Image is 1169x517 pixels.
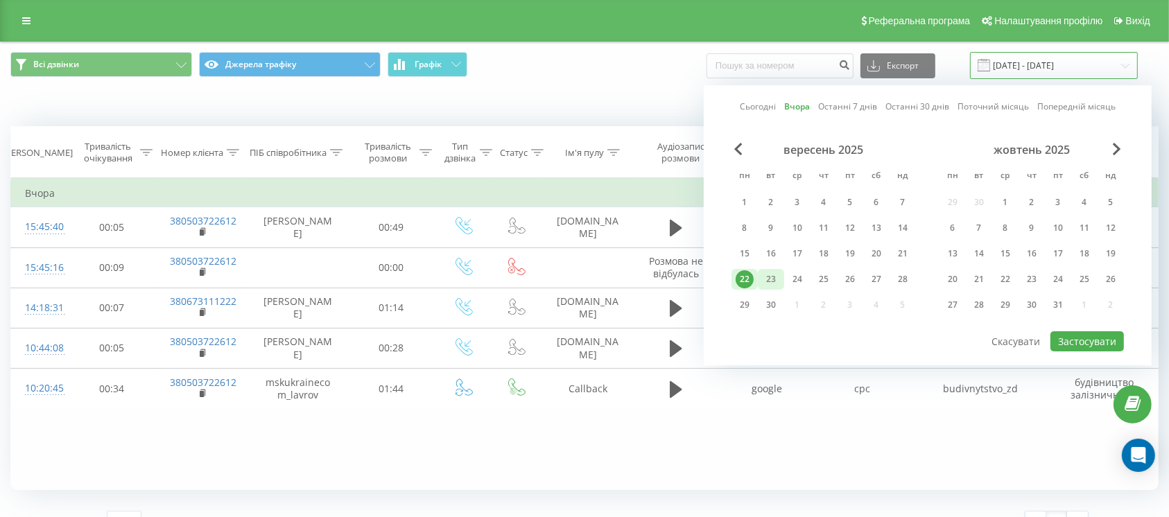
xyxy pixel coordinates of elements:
div: нд 26 жовт 2025 р. [1098,269,1124,290]
div: сб 4 жовт 2025 р. [1071,192,1098,213]
div: 14 [970,245,988,263]
div: вт 21 жовт 2025 р. [966,269,992,290]
div: вт 28 жовт 2025 р. [966,295,992,315]
div: вт 7 жовт 2025 р. [966,218,992,238]
div: чт 16 жовт 2025 р. [1019,243,1045,264]
div: 23 [1023,270,1041,288]
div: 12 [1102,219,1120,237]
a: Сьогодні [740,100,776,114]
div: 10 [788,219,806,237]
span: Графік [415,60,442,69]
div: 17 [1049,245,1067,263]
div: ср 3 вер 2025 р. [784,192,811,213]
div: пн 8 вер 2025 р. [731,218,758,238]
div: Номер клієнта [161,147,223,159]
div: пт 5 вер 2025 р. [837,192,863,213]
div: чт 9 жовт 2025 р. [1019,218,1045,238]
abbr: понеділок [942,166,963,187]
div: [PERSON_NAME] [3,147,73,159]
div: Аудіозапис розмови [646,141,716,164]
div: вт 9 вер 2025 р. [758,218,784,238]
td: 00:00 [347,247,436,288]
div: 13 [867,219,885,237]
td: 01:44 [347,369,436,409]
div: нд 5 жовт 2025 р. [1098,192,1124,213]
div: нд 19 жовт 2025 р. [1098,243,1124,264]
div: пт 26 вер 2025 р. [837,269,863,290]
div: Ім'я пулу [565,147,604,159]
div: 29 [736,296,754,314]
div: ср 1 жовт 2025 р. [992,192,1019,213]
td: [DOMAIN_NAME] [542,288,634,328]
td: [PERSON_NAME] [248,328,347,368]
div: сб 18 жовт 2025 р. [1071,243,1098,264]
td: [DOMAIN_NAME] [542,328,634,368]
div: пн 29 вер 2025 р. [731,295,758,315]
div: нд 14 вер 2025 р. [890,218,916,238]
div: сб 25 жовт 2025 р. [1071,269,1098,290]
abbr: вівторок [969,166,989,187]
div: 8 [996,219,1014,237]
a: 380503722612 [170,254,236,268]
div: 1 [996,193,1014,211]
div: 10 [1049,219,1067,237]
abbr: четвер [813,166,834,187]
div: ср 24 вер 2025 р. [784,269,811,290]
div: пт 3 жовт 2025 р. [1045,192,1071,213]
a: 380503722612 [170,376,236,389]
div: нд 12 жовт 2025 р. [1098,218,1124,238]
div: 24 [1049,270,1067,288]
div: пт 31 жовт 2025 р. [1045,295,1071,315]
div: 31 [1049,296,1067,314]
div: 16 [1023,245,1041,263]
div: сб 6 вер 2025 р. [863,192,890,213]
td: [DOMAIN_NAME] [542,207,634,247]
div: 13 [944,245,962,263]
td: 00:07 [67,288,156,328]
div: 30 [1023,296,1041,314]
a: Останні 7 днів [818,100,877,114]
div: 15:45:40 [25,213,53,240]
button: Скасувати [985,331,1048,351]
div: 26 [841,270,859,288]
span: Всі дзвінки [33,59,79,70]
div: чт 25 вер 2025 р. [811,269,837,290]
td: Вчора [11,179,1159,207]
abbr: субота [1074,166,1095,187]
div: ср 29 жовт 2025 р. [992,295,1019,315]
div: ср 8 жовт 2025 р. [992,218,1019,238]
div: чт 4 вер 2025 р. [811,192,837,213]
div: 1 [736,193,754,211]
div: чт 23 жовт 2025 р. [1019,269,1045,290]
div: чт 18 вер 2025 р. [811,243,837,264]
div: 4 [1075,193,1093,211]
a: 380503722612 [170,214,236,227]
div: 23 [762,270,780,288]
div: 10:20:45 [25,375,53,402]
div: Тип дзвінка [445,141,476,164]
div: 6 [867,193,885,211]
abbr: неділя [892,166,913,187]
div: пт 19 вер 2025 р. [837,243,863,264]
span: Налаштування профілю [994,15,1102,26]
td: [PERSON_NAME] [248,207,347,247]
td: 01:14 [347,288,436,328]
div: 15 [736,245,754,263]
div: 14 [894,219,912,237]
div: 17 [788,245,806,263]
div: пн 20 жовт 2025 р. [939,269,966,290]
td: 00:05 [67,328,156,368]
div: чт 30 жовт 2025 р. [1019,295,1045,315]
span: Розмова не відбулась [649,254,703,280]
abbr: середа [787,166,808,187]
div: ср 10 вер 2025 р. [784,218,811,238]
div: 7 [970,219,988,237]
a: Останні 30 днів [885,100,949,114]
div: вт 2 вер 2025 р. [758,192,784,213]
div: нд 28 вер 2025 р. [890,269,916,290]
div: 15:45:16 [25,254,53,281]
div: вересень 2025 [731,143,916,157]
a: 380673111222 [170,295,236,308]
abbr: п’ятниця [840,166,860,187]
div: 18 [815,245,833,263]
